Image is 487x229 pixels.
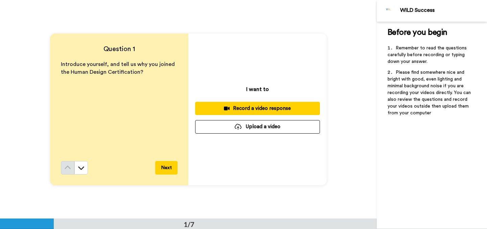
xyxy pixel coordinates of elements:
button: Next [155,161,178,175]
span: Introduce yourself, and tell us why you joined the Human Design Certification? [61,62,176,75]
h4: Question 1 [61,44,178,54]
p: I want to [246,85,269,93]
span: Before you begin [388,28,447,37]
button: Upload a video [195,120,320,133]
div: WILD Success [400,7,487,14]
div: Record a video response [201,105,315,112]
button: Record a video response [195,102,320,115]
div: 1/7 [173,220,205,229]
span: Please find somewhere nice and bright with good, even lighting and minimal background noise if yo... [388,70,472,115]
span: Remember to read the questions carefully before recording or typing down your answer. [388,46,468,64]
img: Profile Image [380,3,397,19]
